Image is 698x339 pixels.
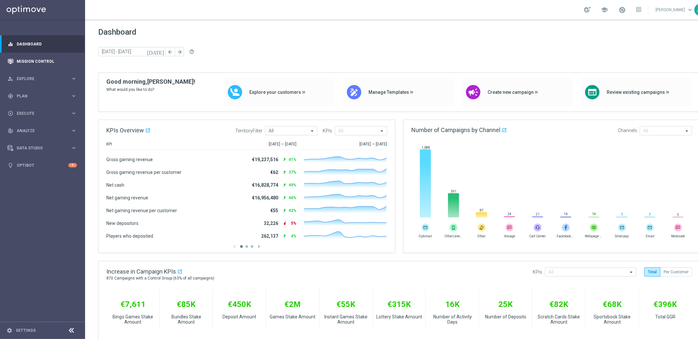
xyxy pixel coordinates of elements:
span: school [601,6,608,13]
a: Optibot [17,157,68,174]
i: keyboard_arrow_right [71,110,77,116]
i: equalizer [8,41,13,47]
span: Explore [17,77,71,81]
span: Execute [17,111,71,115]
a: [PERSON_NAME]keyboard_arrow_down [655,5,694,15]
div: Execute [8,110,71,116]
div: Optibot [8,157,77,174]
i: track_changes [8,128,13,134]
button: equalizer Dashboard [7,42,77,47]
div: Data Studio [8,145,71,151]
div: Explore [8,76,71,82]
span: Analyze [17,129,71,133]
button: person_search Explore keyboard_arrow_right [7,76,77,81]
i: play_circle_outline [8,110,13,116]
i: keyboard_arrow_right [71,145,77,151]
button: Data Studio keyboard_arrow_right [7,145,77,151]
i: gps_fixed [8,93,13,99]
button: gps_fixed Plan keyboard_arrow_right [7,93,77,99]
button: play_circle_outline Execute keyboard_arrow_right [7,111,77,116]
i: person_search [8,76,13,82]
div: Dashboard [8,35,77,53]
div: 4 [68,163,77,167]
span: Plan [17,94,71,98]
a: Settings [16,329,36,332]
i: keyboard_arrow_right [71,127,77,134]
div: Mission Control [8,53,77,70]
button: track_changes Analyze keyboard_arrow_right [7,128,77,133]
button: lightbulb Optibot 4 [7,163,77,168]
i: lightbulb [8,162,13,168]
a: Mission Control [17,53,77,70]
i: keyboard_arrow_right [71,76,77,82]
button: Mission Control [7,59,77,64]
span: Data Studio [17,146,71,150]
span: keyboard_arrow_down [687,6,694,13]
div: Analyze [8,128,71,134]
div: Plan [8,93,71,99]
i: settings [7,328,12,333]
i: keyboard_arrow_right [71,93,77,99]
a: Dashboard [17,35,77,53]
